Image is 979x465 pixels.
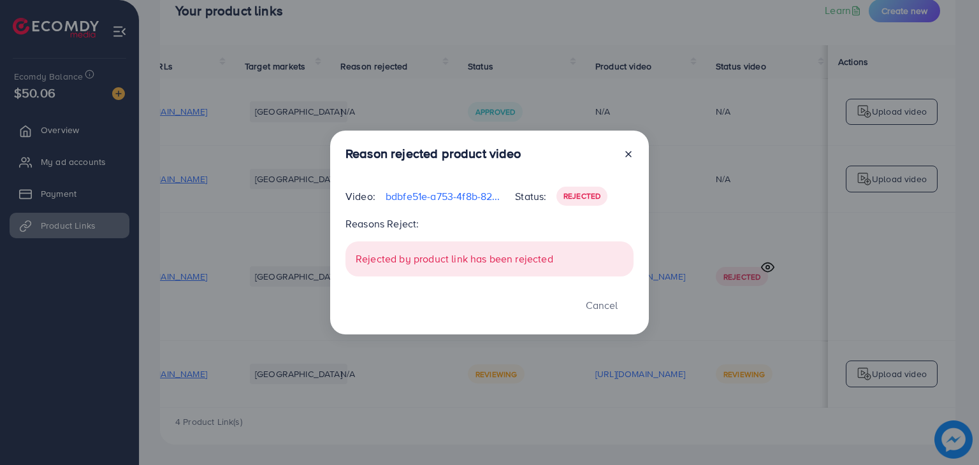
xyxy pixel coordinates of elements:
button: Cancel [570,292,634,319]
div: Rejected by product link has been rejected [345,241,634,276]
p: Reasons Reject: [345,216,634,231]
p: Status: [515,189,546,204]
h3: Reason rejected product video [345,146,521,161]
p: Video: [345,189,375,204]
p: bdbfe51e-a753-4f8b-826e-74d8902c14d0-1759556302484.mp4 [386,189,505,204]
span: Rejected [563,190,600,201]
